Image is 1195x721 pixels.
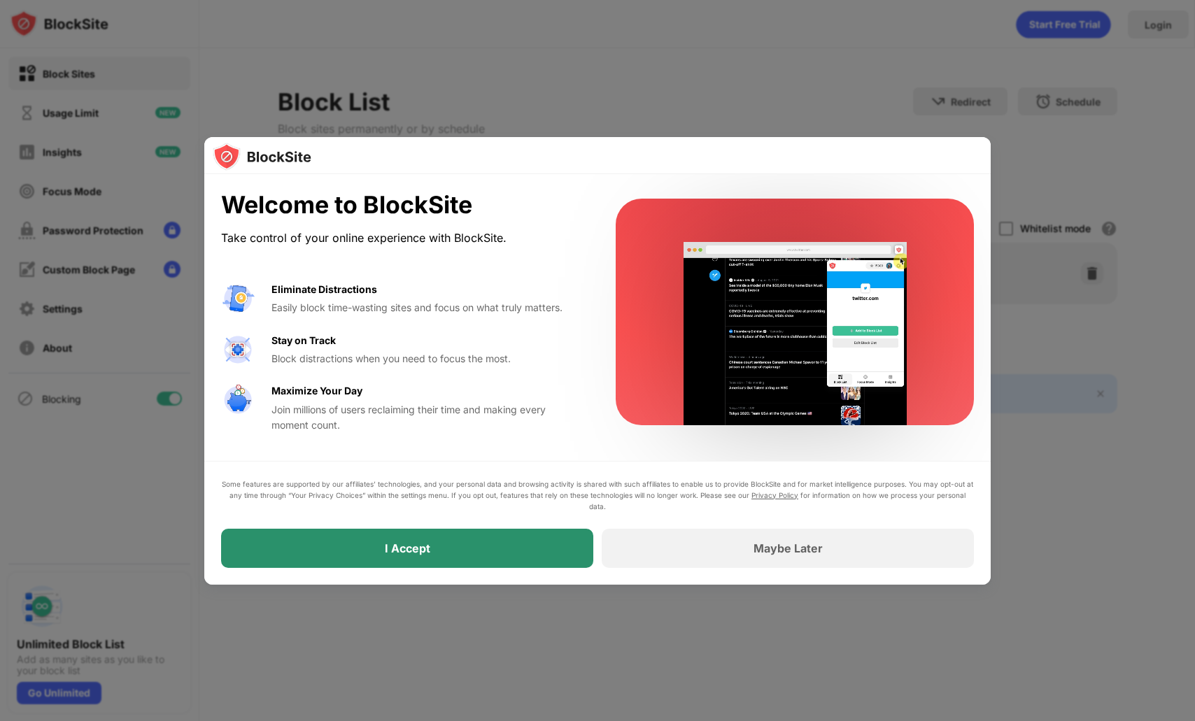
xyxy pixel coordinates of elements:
[221,383,255,417] img: value-safe-time.svg
[271,383,362,399] div: Maximize Your Day
[221,478,974,512] div: Some features are supported by our affiliates’ technologies, and your personal data and browsing ...
[221,228,582,248] div: Take control of your online experience with BlockSite.
[221,333,255,366] img: value-focus.svg
[385,541,430,555] div: I Accept
[907,14,1181,177] iframe: To enrich screen reader interactions, please activate Accessibility in Grammarly extension settings
[213,143,311,171] img: logo-blocksite.svg
[221,191,582,220] div: Welcome to BlockSite
[271,351,582,366] div: Block distractions when you need to focus the most.
[751,491,798,499] a: Privacy Policy
[271,282,377,297] div: Eliminate Distractions
[221,282,255,315] img: value-avoid-distractions.svg
[271,402,582,434] div: Join millions of users reclaiming their time and making every moment count.
[271,300,582,315] div: Easily block time-wasting sites and focus on what truly matters.
[271,333,336,348] div: Stay on Track
[754,541,823,555] div: Maybe Later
